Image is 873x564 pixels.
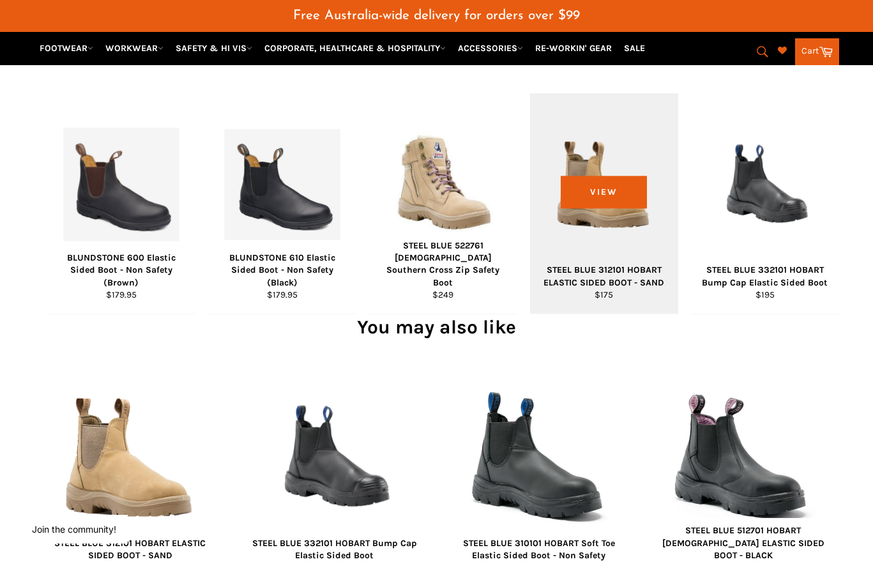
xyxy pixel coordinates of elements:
img: STEEL BLUE 332101 HOBART Bump Cap Elastic Sided Boot [707,126,823,243]
div: $195 [699,289,831,301]
div: BLUNDSTONE 610 Elastic Sided Boot - Non Safety (Black) [216,252,348,289]
div: STEEL BLUE 312101 HOBART ELASTIC SIDED BOOT - SAND [42,537,218,562]
div: STEEL BLUE 332101 HOBART Bump Cap Elastic Sided Boot [247,537,422,562]
div: STEEL BLUE 512701 HOBART [DEMOGRAPHIC_DATA] ELASTIC SIDED BOOT - BLACK [655,524,831,561]
div: BLUNDSTONE 600 Elastic Sided Boot - Non Safety (Brown) [55,252,187,289]
a: BLUNDSTONE 600 Elastic Sided Boot - Non Safety (Brown) - Workin Gear BLUNDSTONE 600 Elastic Sided... [47,93,195,314]
img: STEEL BLUE 522761 Ladies Southern Cross Zip Safety Boot - Workin Gear [385,126,501,243]
a: STEEL BLUE 522761 Ladies Southern Cross Zip Safety Boot - Workin Gear STEEL BLUE 522761 [DEMOGRAP... [369,93,517,314]
div: $249 [377,289,509,301]
img: STEEL BLUE 332101 HOBART Bump Cap Elastic Sided Boot [259,382,409,532]
a: WORKWEAR [100,37,169,59]
div: $179.95 [55,289,187,301]
div: STEEL BLUE 522761 [DEMOGRAPHIC_DATA] Southern Cross Zip Safety Boot [377,240,509,289]
div: STEEL BLUE 332101 HOBART Bump Cap Elastic Sided Boot [699,264,831,289]
a: SALE [619,37,650,59]
div: STEEL BLUE 312101 HOBART ELASTIC SIDED BOOT - SAND [538,264,670,289]
div: $179.95 [216,289,348,301]
a: SAFETY & HI VIS [171,37,257,59]
img: STEEL BLUE 512701 HOBART LADIES ELASTIC SIDED BOOT - BLACK - Workin' Gear [664,390,823,524]
div: STEEL BLUE 310101 HOBART Soft Toe Elastic Sided Boot - Non Safety [451,537,626,562]
button: Join the community! [32,524,116,535]
a: RE-WORKIN' GEAR [530,37,617,59]
a: FOOTWEAR [34,37,98,59]
span: Free Australia-wide delivery for orders over $99 [293,9,580,22]
a: BLUNDSTONE 610 Elastic Sided Boot - Non Safety - Workin Gear BLUNDSTONE 610 Elastic Sided Boot - ... [208,93,356,314]
a: Cart [795,38,839,65]
img: STEEL BLUE 312101 HOBART ELASTIC SIDED BOOT - Workin' Gear [459,386,619,528]
img: BLUNDSTONE 610 Elastic Sided Boot - Non Safety - Workin Gear [224,129,340,240]
a: CORPORATE, HEALTHCARE & HOSPITALITY [259,37,451,59]
span: View [561,176,647,208]
img: STEEL BLUE 312101 HOBART ELASTIC SIDED BOOT - SAND - Workin' Gear [50,384,210,531]
h2: You may also like [34,314,839,340]
a: STEEL BLUE 312101 HOBART ELASTIC SIDED BOOT - SAND - Workin' Gear STEEL BLUE 312101 HOBART ELASTI... [530,93,678,314]
img: BLUNDSTONE 600 Elastic Sided Boot - Non Safety (Brown) - Workin Gear [63,128,179,241]
a: ACCESSORIES [453,37,528,59]
a: STEEL BLUE 332101 HOBART Bump Cap Elastic Sided Boot STEEL BLUE 332101 HOBART Bump Cap Elastic Si... [691,93,839,314]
